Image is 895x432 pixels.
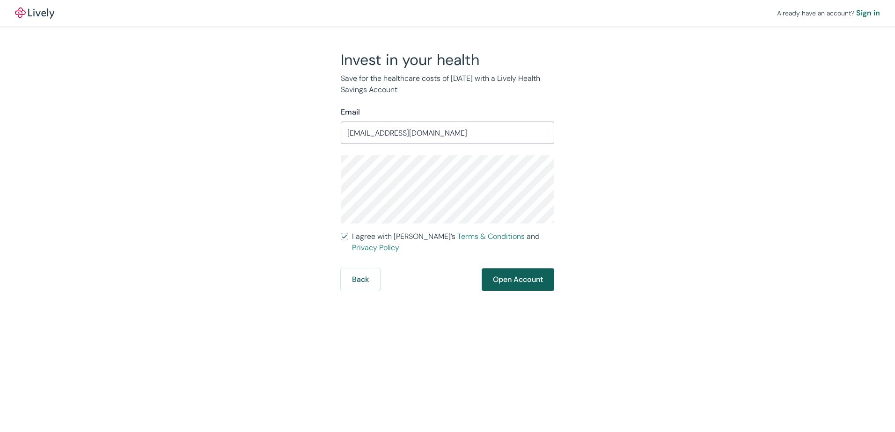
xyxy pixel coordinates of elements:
a: Privacy Policy [352,243,399,252]
a: Terms & Conditions [457,231,525,241]
p: Save for the healthcare costs of [DATE] with a Lively Health Savings Account [341,73,554,95]
button: Open Account [482,268,554,291]
a: Sign in [856,7,880,19]
button: Back [341,268,380,291]
div: Already have an account? [777,7,880,19]
a: LivelyLively [15,7,54,19]
img: Lively [15,7,54,19]
label: Email [341,107,360,118]
h2: Invest in your health [341,50,554,69]
span: I agree with [PERSON_NAME]’s and [352,231,554,253]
